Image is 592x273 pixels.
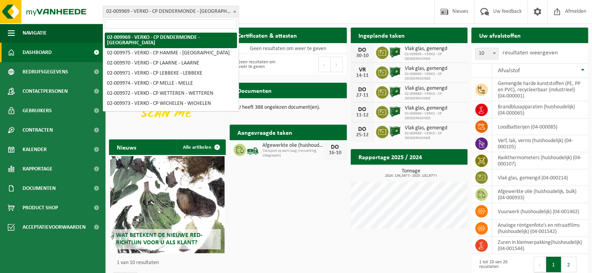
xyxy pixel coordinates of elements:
[492,186,588,203] td: afgewerkte olie (huishoudelijk, bulk) (04-000933)
[492,118,588,135] td: loodbatterijen (04-000085)
[355,126,370,132] div: DO
[23,120,53,140] span: Contracten
[388,65,402,78] img: CR-BO-1C-1900-MET-01
[117,260,222,266] p: 1 van 10 resultaten
[105,48,237,58] li: 02-009975 - VERKO - CP HAMME - [GEOGRAPHIC_DATA]
[405,131,464,141] span: 02-009969 - VERKO - CP DENDERMONDE
[23,140,47,159] span: Kalender
[105,89,237,99] li: 02-009972 - VERKO - CP WETTEREN - WETTEREN
[405,105,464,111] span: Vlak glas, gemengd
[23,159,53,179] span: Rapportage
[492,101,588,118] td: brandblusapparaten (huishoudelijk) (04-000065)
[405,66,464,72] span: Vlak glas, gemengd
[355,174,467,178] span: 2024: 134,547 t - 2025: 132,677 t
[105,58,237,68] li: 02-009970 - VERKO - CP LAARNE - LAARNE
[237,105,339,110] p: U heeft 388 ongelezen document(en).
[492,169,588,186] td: vlak glas, gemengd (04-000214)
[355,47,370,53] div: DO
[534,257,546,272] button: Previous
[262,143,323,149] span: Afgewerkte olie (huishoudelijk, bulk)
[498,68,520,74] span: Afvalstof
[405,125,464,131] span: Vlak glas, gemengd
[318,57,331,72] button: Previous
[405,92,464,101] span: 02-009969 - VERKO - CP DENDERMONDE
[492,203,588,220] td: vuurwerk (huishoudelijk) (04-001462)
[109,139,144,155] h2: Nieuws
[105,78,237,89] li: 02-009974 - VERKO - CP MELLE - MELLE
[103,6,239,17] span: 02-009969 - VERKO - CP DENDERMONDE - DENDERMONDE
[561,257,576,272] button: 2
[23,43,52,62] span: Dashboard
[262,149,323,158] span: Transport op aanvraag (verwerking inbegrepen)
[355,53,370,59] div: 30-10
[355,93,370,98] div: 27-11
[405,85,464,92] span: Vlak glas, gemengd
[230,125,300,140] h2: Aangevraagde taken
[230,43,346,54] td: Geen resultaten om weer te geven
[355,87,370,93] div: DO
[355,169,467,178] h3: Tonnage
[23,179,56,198] span: Documenten
[475,48,499,59] span: 10
[103,6,239,17] span: 02-009969 - VERKO - CP DENDERMONDE - DENDERMONDE
[234,56,284,73] div: Geen resultaten om weer te geven
[409,164,467,180] a: Bekijk rapportage
[116,232,202,246] span: Wat betekent de nieuwe RED-richtlijn voor u als klant?
[502,50,558,56] label: resultaten weergeven
[105,109,237,119] li: 10-798682 - RECUPEL - VERKO - [GEOGRAPHIC_DATA]
[355,113,370,118] div: 11-12
[405,52,464,61] span: 02-009969 - VERKO - CP DENDERMONDE
[355,67,370,73] div: VR
[23,62,68,82] span: Bedrijfsgegevens
[105,68,237,78] li: 02-009971 - VERKO - CP LEBBEKE - LEBBEKE
[23,217,86,237] span: Acceptatievoorwaarden
[355,106,370,113] div: DO
[405,111,464,121] span: 02-009969 - VERKO - CP DENDERMONDE
[230,28,305,43] h2: Certificaten & attesten
[405,46,464,52] span: Vlak glas, gemengd
[492,237,588,254] td: zuren in kleinverpakking(huishoudelijk) (04-001544)
[546,257,561,272] button: 1
[492,135,588,152] td: verf, lak, vernis (huishoudelijk) (04-000105)
[492,220,588,237] td: analoge röntgenfoto’s en nitraatfilms (huishoudelijk) (04-001542)
[105,33,237,48] li: 02-009969 - VERKO - CP DENDERMONDE - [GEOGRAPHIC_DATA]
[492,152,588,169] td: kwikthermometers (huishoudelijk) (04-000107)
[246,143,259,156] img: BL-LQ-LV
[23,198,58,217] span: Product Shop
[351,149,430,164] h2: Rapportage 2025 / 2024
[230,83,279,98] h2: Documenten
[110,156,225,253] a: Wat betekent de nieuwe RED-richtlijn voor u als klant?
[388,45,402,59] img: CR-BO-1C-1900-MET-01
[355,73,370,78] div: 14-11
[351,28,413,43] h2: Ingeplande taken
[405,72,464,81] span: 02-009969 - VERKO - CP DENDERMONDE
[23,82,68,101] span: Contactpersonen
[388,105,402,118] img: CR-BO-1C-1900-MET-01
[177,139,225,155] a: Alle artikelen
[388,85,402,98] img: CR-BO-1C-1900-MET-01
[327,150,343,156] div: 16-10
[23,101,52,120] span: Gebruikers
[105,99,237,109] li: 02-009973 - VERKO - CP WICHELEN - WICHELEN
[492,78,588,101] td: gemengde harde kunststoffen (PE, PP en PVC), recycleerbaar (industrieel) (04-000001)
[327,144,343,150] div: DO
[355,132,370,138] div: 25-12
[23,23,47,43] span: Navigatie
[476,48,498,59] span: 10
[388,125,402,138] img: CR-BO-1C-1900-MET-01
[331,57,343,72] button: Next
[471,28,529,43] h2: Uw afvalstoffen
